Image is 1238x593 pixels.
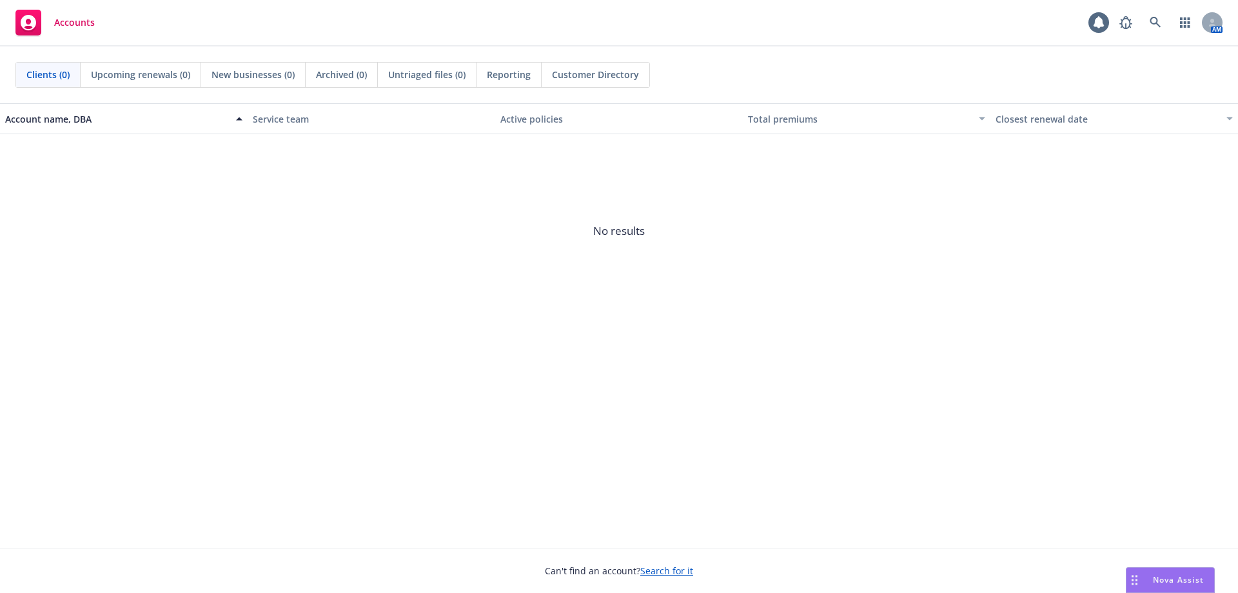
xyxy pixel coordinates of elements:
button: Closest renewal date [990,103,1238,134]
a: Accounts [10,5,100,41]
div: Drag to move [1126,568,1143,592]
div: Closest renewal date [996,112,1219,126]
span: Can't find an account? [545,564,693,578]
div: Service team [253,112,490,126]
button: Nova Assist [1126,567,1215,593]
button: Service team [248,103,495,134]
a: Search [1143,10,1168,35]
span: Customer Directory [552,68,639,81]
a: Search for it [640,565,693,577]
div: Account name, DBA [5,112,228,126]
span: Upcoming renewals (0) [91,68,190,81]
span: Accounts [54,17,95,28]
span: Nova Assist [1153,574,1204,585]
div: Active policies [500,112,738,126]
a: Switch app [1172,10,1198,35]
a: Report a Bug [1113,10,1139,35]
span: Clients (0) [26,68,70,81]
span: Untriaged files (0) [388,68,466,81]
span: Archived (0) [316,68,367,81]
button: Active policies [495,103,743,134]
span: Reporting [487,68,531,81]
button: Total premiums [743,103,990,134]
span: New businesses (0) [211,68,295,81]
div: Total premiums [748,112,971,126]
